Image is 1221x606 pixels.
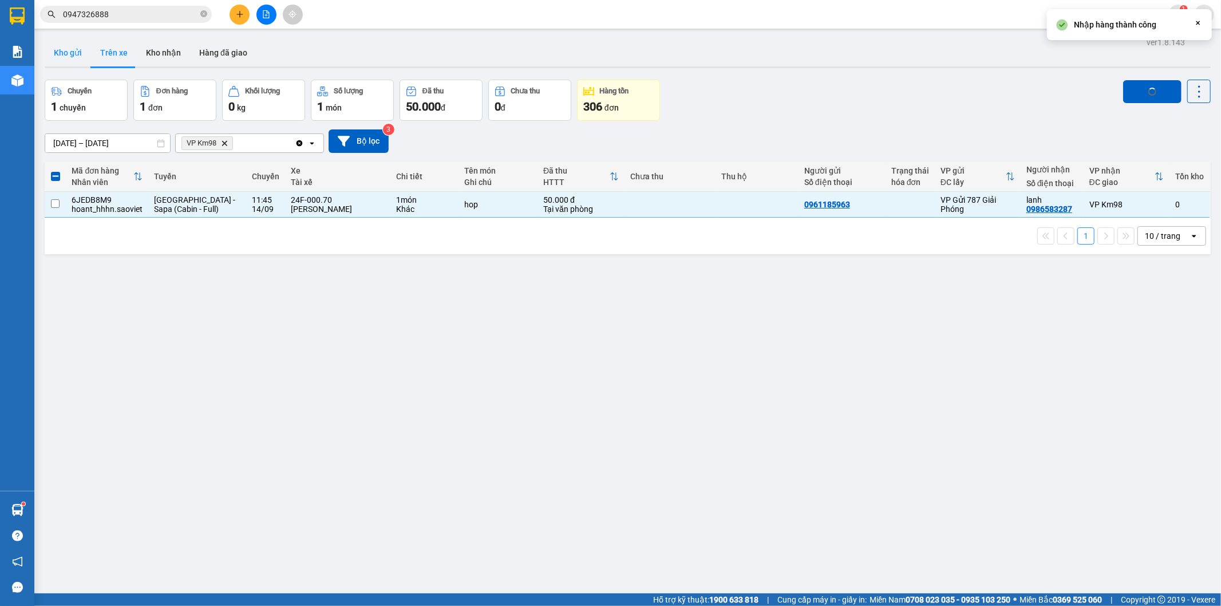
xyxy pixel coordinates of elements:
[1026,165,1078,174] div: Người nhận
[941,178,1006,187] div: ĐC lấy
[870,593,1010,606] span: Miền Nam
[396,195,453,204] div: 1 món
[941,166,1006,175] div: VP gửi
[291,178,385,187] div: Tài xế
[1089,200,1164,209] div: VP Km98
[1089,166,1155,175] div: VP nhận
[10,7,25,25] img: logo-vxr
[1013,597,1017,602] span: ⚪️
[289,10,297,18] span: aim
[72,204,143,214] div: hoant_hhhn.saoviet
[154,195,235,214] span: [GEOGRAPHIC_DATA] - Sapa (Cabin - Full)
[51,100,57,113] span: 1
[804,178,880,187] div: Số điện thoại
[941,195,1015,214] div: VP Gửi 787 Giải Phóng
[1026,179,1078,188] div: Số điện thoại
[1026,195,1078,204] div: lanh
[1111,593,1112,606] span: |
[891,178,929,187] div: hóa đơn
[221,140,228,147] svg: Delete
[906,595,1010,604] strong: 0708 023 035 - 0935 103 250
[1180,5,1188,13] sup: 1
[334,87,363,95] div: Số lượng
[1077,227,1094,245] button: 1
[200,10,207,17] span: close-circle
[45,39,91,66] button: Kho gửi
[283,5,303,25] button: aim
[22,502,25,506] sup: 1
[311,80,394,121] button: Số lượng1món
[1026,204,1072,214] div: 0986583287
[11,46,23,58] img: solution-icon
[777,593,867,606] span: Cung cấp máy in - giấy in:
[140,100,146,113] span: 1
[317,100,323,113] span: 1
[329,129,389,153] button: Bộ lọc
[1175,200,1204,209] div: 0
[291,166,385,175] div: Xe
[291,204,385,214] div: [PERSON_NAME]
[543,204,619,214] div: Tại văn phòng
[156,87,188,95] div: Đơn hàng
[1145,230,1180,242] div: 10 / trang
[935,162,1021,192] th: Toggle SortBy
[245,87,280,95] div: Khối lượng
[1053,595,1102,604] strong: 0369 525 060
[1194,18,1203,27] svg: Close
[91,39,137,66] button: Trên xe
[228,100,235,113] span: 0
[464,166,532,175] div: Tên món
[48,10,56,18] span: search
[422,87,444,95] div: Đã thu
[396,172,453,181] div: Chi tiết
[237,103,246,112] span: kg
[511,87,540,95] div: Chưa thu
[252,204,279,214] div: 14/09
[709,595,758,604] strong: 1900 633 818
[600,87,629,95] div: Hàng tồn
[66,162,148,192] th: Toggle SortBy
[543,166,610,175] div: Đã thu
[148,103,163,112] span: đơn
[45,80,128,121] button: Chuyến1chuyến
[12,582,23,593] span: message
[543,195,619,204] div: 50.000 đ
[1074,18,1156,31] div: Nhập hàng thành công
[464,178,532,187] div: Ghi chú
[137,39,190,66] button: Kho nhận
[383,124,394,135] sup: 3
[236,10,244,18] span: plus
[1084,162,1169,192] th: Toggle SortBy
[1020,593,1102,606] span: Miền Bắc
[291,195,385,204] div: 24F-000.70
[1175,172,1204,181] div: Tồn kho
[262,10,270,18] span: file-add
[12,556,23,567] span: notification
[396,204,453,214] div: Khác
[406,100,441,113] span: 50.000
[400,80,483,121] button: Đã thu50.000đ
[464,200,532,209] div: hop
[604,103,619,112] span: đơn
[1182,5,1186,13] span: 1
[501,103,505,112] span: đ
[11,74,23,86] img: warehouse-icon
[72,166,133,175] div: Mã đơn hàng
[252,172,279,181] div: Chuyến
[72,195,143,204] div: 6JEDB8M9
[538,162,625,192] th: Toggle SortBy
[60,103,86,112] span: chuyến
[1089,178,1155,187] div: ĐC giao
[235,137,236,149] input: Selected VP Km98.
[252,195,279,204] div: 11:45
[1123,80,1182,103] button: loading Nhập hàng
[1190,231,1199,241] svg: open
[200,9,207,20] span: close-circle
[295,139,304,148] svg: Clear all
[256,5,276,25] button: file-add
[721,172,793,181] div: Thu hộ
[133,80,216,121] button: Đơn hàng1đơn
[1194,5,1214,25] button: caret-down
[1044,7,1168,21] span: nhungdth.bvkm98.saoviet
[45,134,170,152] input: Select a date range.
